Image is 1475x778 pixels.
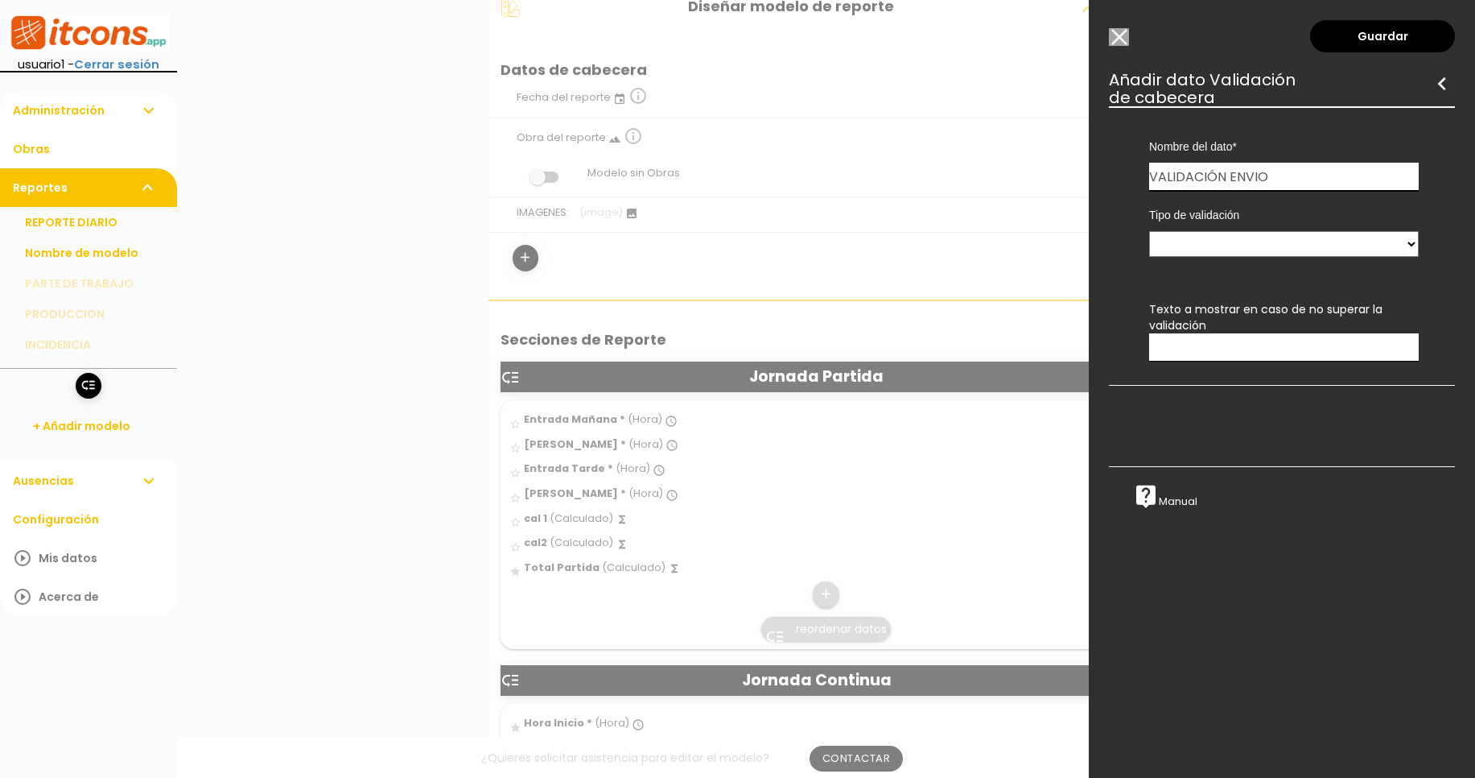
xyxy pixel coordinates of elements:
h3: Añadir dato Validación de cabecera [1109,71,1455,106]
label: Nombre del dato [1149,139,1419,155]
a: Guardar [1310,20,1455,52]
label: Tipo de validación [1149,207,1419,223]
i: navigate_before [1429,71,1455,97]
i: live_help [1133,483,1159,509]
div: Texto a mostrar en caso de no superar la validación [1137,301,1431,361]
a: live_helpManual [1133,495,1197,508]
